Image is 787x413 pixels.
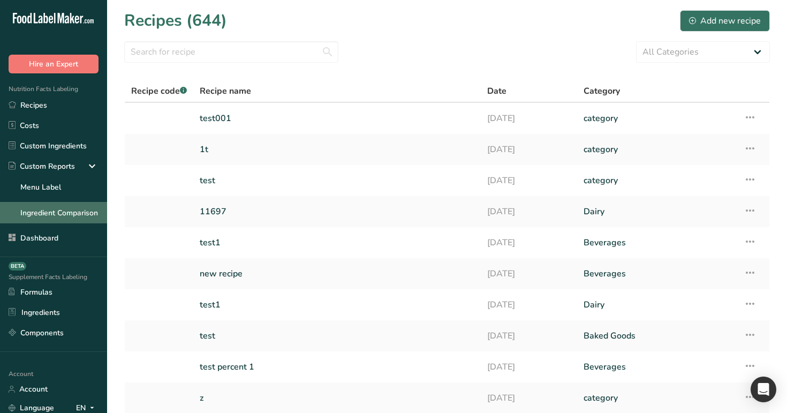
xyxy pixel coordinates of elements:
[584,231,731,254] a: Beverages
[584,262,731,285] a: Beverages
[487,356,571,378] a: [DATE]
[200,200,474,223] a: 11697
[487,294,571,316] a: [DATE]
[131,85,187,97] span: Recipe code
[487,200,571,223] a: [DATE]
[584,85,620,97] span: Category
[124,41,338,63] input: Search for recipe
[487,231,571,254] a: [DATE]
[9,161,75,172] div: Custom Reports
[200,262,474,285] a: new recipe
[200,85,251,97] span: Recipe name
[200,356,474,378] a: test percent 1
[487,138,571,161] a: [DATE]
[487,387,571,409] a: [DATE]
[584,200,731,223] a: Dairy
[200,231,474,254] a: test1
[487,169,571,192] a: [DATE]
[584,294,731,316] a: Dairy
[584,107,731,130] a: category
[751,377,776,402] div: Open Intercom Messenger
[200,107,474,130] a: test001
[200,138,474,161] a: 1t
[200,294,474,316] a: test1
[689,14,761,27] div: Add new recipe
[200,325,474,347] a: test
[487,85,506,97] span: Date
[124,9,227,33] h1: Recipes (644)
[584,325,731,347] a: Baked Goods
[584,169,731,192] a: category
[9,55,99,73] button: Hire an Expert
[200,169,474,192] a: test
[584,138,731,161] a: category
[584,387,731,409] a: category
[200,387,474,409] a: z
[487,262,571,285] a: [DATE]
[487,107,571,130] a: [DATE]
[487,325,571,347] a: [DATE]
[680,10,770,32] button: Add new recipe
[584,356,731,378] a: Beverages
[9,262,26,271] div: BETA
